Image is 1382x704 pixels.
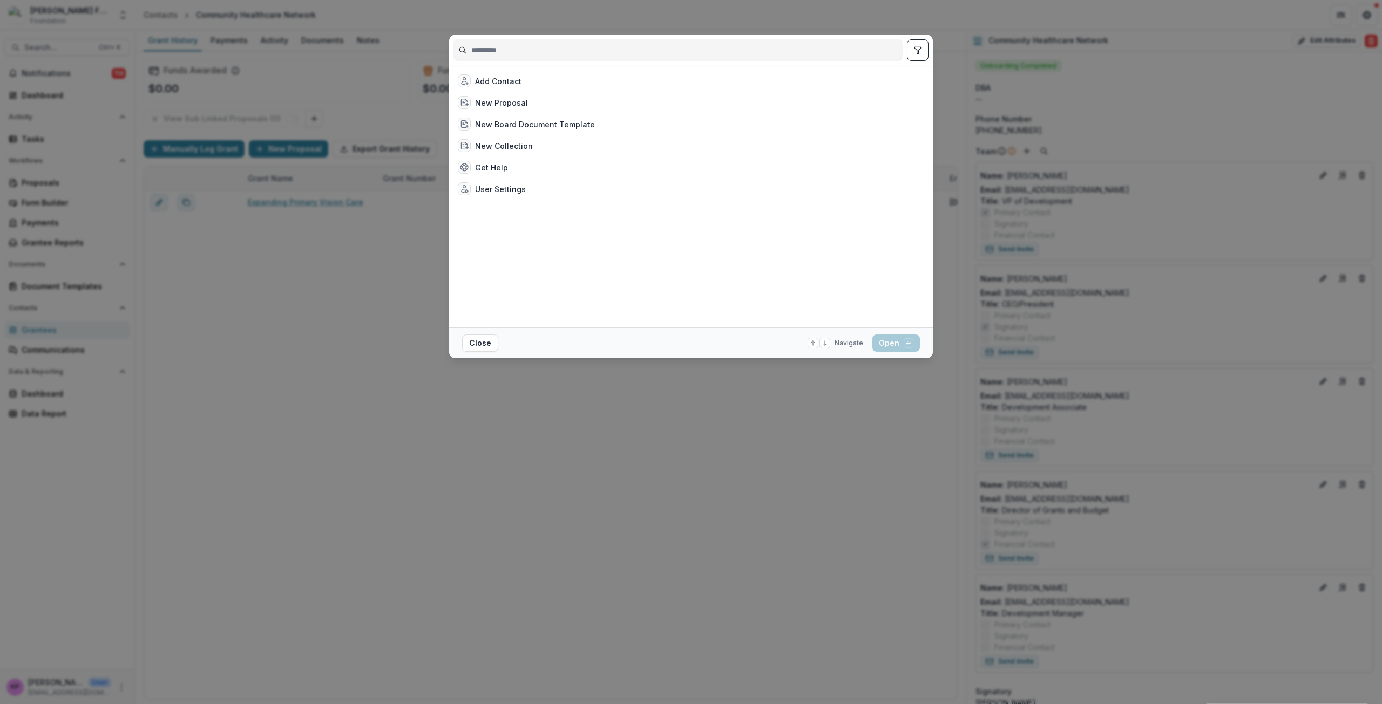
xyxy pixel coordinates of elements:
[872,334,920,352] button: Open
[475,97,528,108] div: New Proposal
[835,338,863,348] span: Navigate
[475,140,533,152] div: New Collection
[907,39,929,61] button: toggle filters
[475,162,508,173] div: Get Help
[475,76,521,87] div: Add Contact
[475,119,595,130] div: New Board Document Template
[475,183,526,195] div: User Settings
[462,334,498,352] button: Close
